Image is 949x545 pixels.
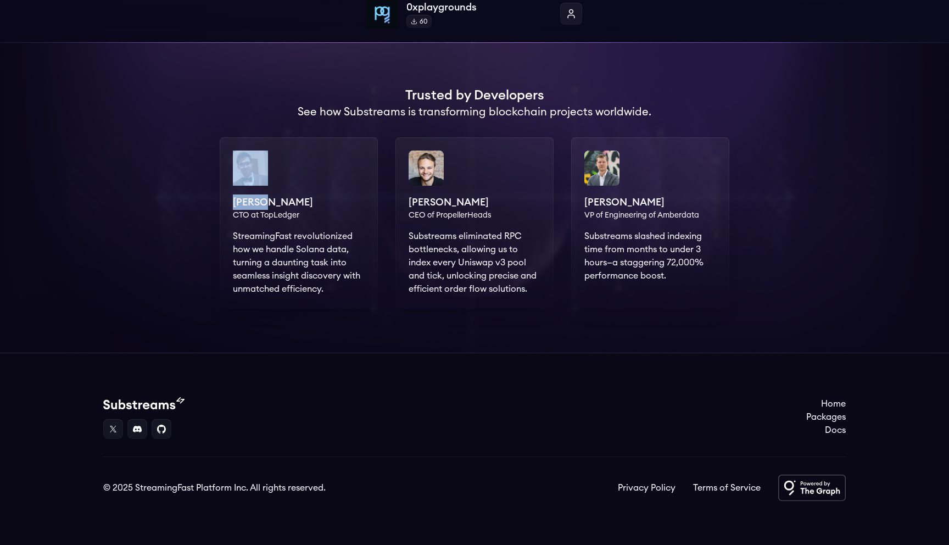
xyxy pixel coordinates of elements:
a: Home [806,397,846,410]
img: Powered by The Graph [778,475,846,501]
div: © 2025 StreamingFast Platform Inc. All rights reserved. [103,481,326,494]
div: 60 [406,15,432,28]
img: Substream's logo [103,397,185,410]
a: Docs [806,424,846,437]
a: Privacy Policy [618,481,676,494]
a: Terms of Service [693,481,761,494]
a: Packages [806,410,846,424]
h2: See how Substreams is transforming blockchain projects worldwide. [298,104,651,120]
h1: Trusted by Developers [405,87,544,104]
